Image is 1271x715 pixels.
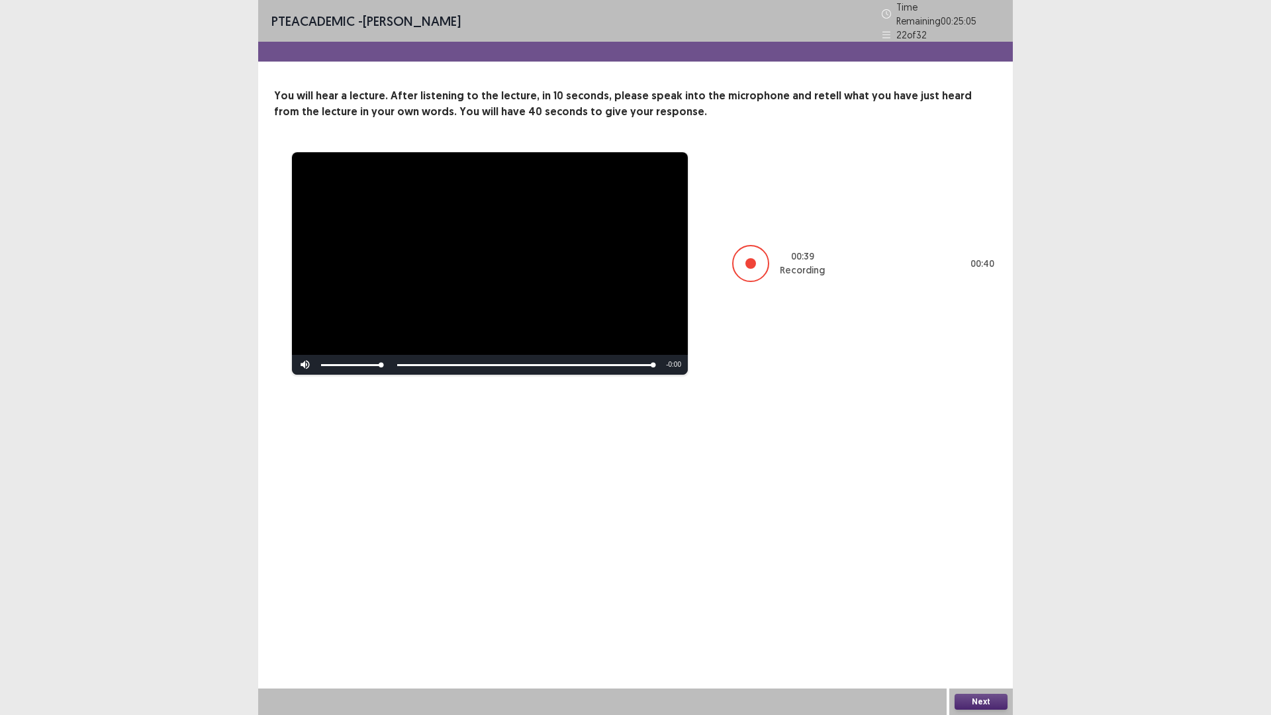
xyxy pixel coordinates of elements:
[955,694,1008,710] button: Next
[791,250,814,263] p: 00 : 39
[669,361,681,368] span: 0:00
[292,355,318,375] button: Mute
[666,361,668,368] span: -
[780,263,825,277] p: Recording
[970,257,994,271] p: 00 : 40
[271,13,355,29] span: PTE academic
[271,11,461,31] p: - [PERSON_NAME]
[274,88,997,120] p: You will hear a lecture. After listening to the lecture, in 10 seconds, please speak into the mic...
[896,28,927,42] p: 22 of 32
[292,152,688,375] div: Video Player
[321,364,381,366] div: Volume Level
